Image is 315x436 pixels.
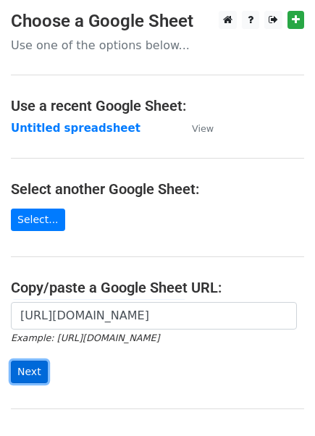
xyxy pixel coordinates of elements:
[11,302,297,330] input: Paste your Google Sheet URL here
[11,180,304,198] h4: Select another Google Sheet:
[11,279,304,296] h4: Copy/paste a Google Sheet URL:
[11,97,304,114] h4: Use a recent Google Sheet:
[11,11,304,32] h3: Choose a Google Sheet
[177,122,214,135] a: View
[11,38,304,53] p: Use one of the options below...
[11,332,159,343] small: Example: [URL][DOMAIN_NAME]
[192,123,214,134] small: View
[243,366,315,436] iframe: Chat Widget
[11,209,65,231] a: Select...
[11,361,48,383] input: Next
[11,122,140,135] a: Untitled spreadsheet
